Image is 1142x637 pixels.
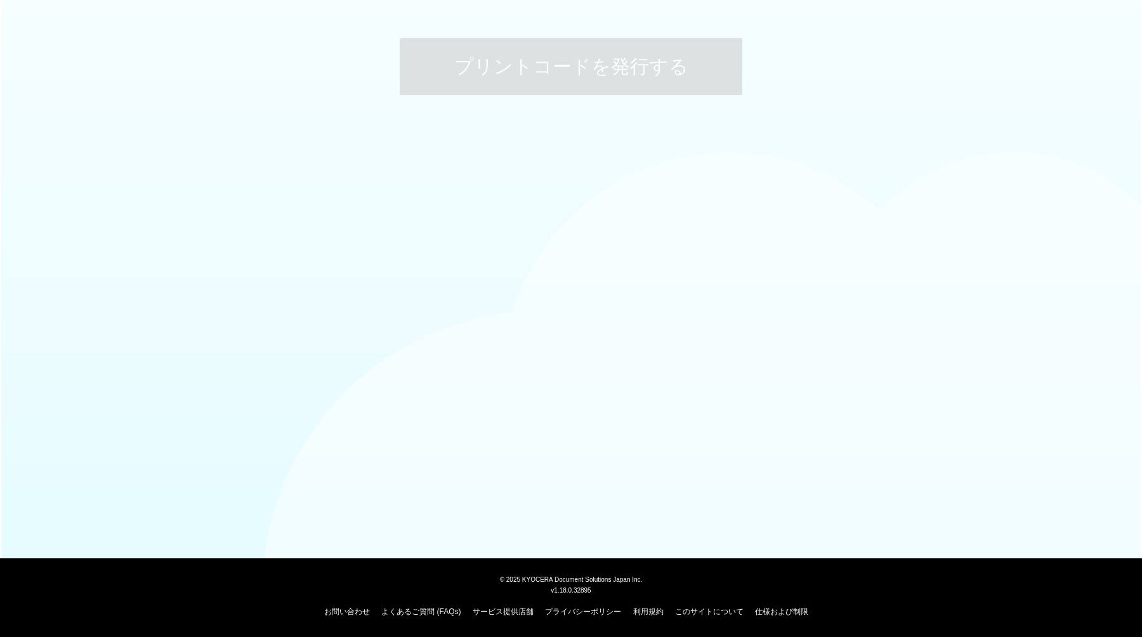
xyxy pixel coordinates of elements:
[400,38,742,95] button: プリントコードを発行する
[545,607,621,616] a: プライバシーポリシー
[381,607,461,616] a: よくあるご質問 (FAQs)
[473,607,534,616] a: サービス提供店舗
[324,607,370,616] a: お問い合わせ
[551,586,591,594] span: v1.18.0.32895
[675,607,744,616] a: このサイトについて
[633,607,664,616] a: 利用規約
[500,575,643,583] span: © 2025 KYOCERA Document Solutions Japan Inc.
[755,607,808,616] a: 仕様および制限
